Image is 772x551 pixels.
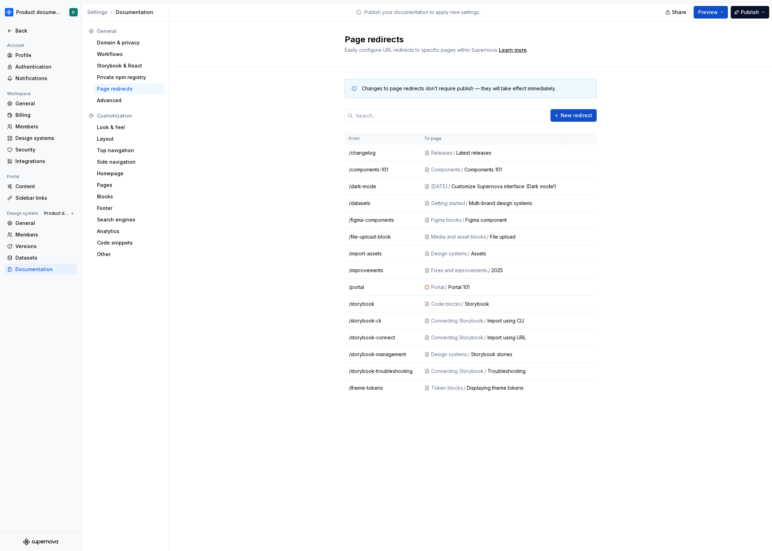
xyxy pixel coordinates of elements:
td: /storybook-connect [345,329,420,346]
h2: Page redirects [345,34,588,45]
div: Figma component [465,217,563,224]
div: / [486,233,490,240]
div: Footer [97,205,162,212]
input: Search... [353,109,546,122]
a: Members [4,229,77,240]
td: /portal [345,279,420,296]
a: Advanced [94,95,164,106]
div: Top navigation [97,147,162,154]
a: Billing [4,110,77,121]
td: /storybook-management [345,346,420,363]
td: /storybook [345,296,420,312]
a: Top navigation [94,145,164,156]
td: /storybook-troubleshooting [345,363,420,380]
div: Sidebar links [15,195,74,202]
div: Workspace [4,90,34,98]
div: Displaying theme tokens [467,384,563,391]
div: Blocks [97,193,162,200]
div: Homepage [97,170,162,177]
a: Blocks [94,191,164,202]
div: / [448,183,451,190]
span: New redirect [561,112,592,119]
span: Product documentation [44,211,68,216]
a: Domain & privacy [94,37,164,48]
a: Sidebar links [4,192,77,204]
a: Layout [94,133,164,144]
div: Portal [4,172,22,181]
div: / [484,368,487,375]
a: Versions [4,241,77,252]
a: Authentication [4,61,77,72]
td: /datasets [345,195,420,212]
div: / [444,284,448,291]
div: / [452,149,456,156]
button: Share [662,6,691,19]
div: / [487,267,491,274]
a: Look & feel [94,122,164,133]
div: Look & feel [97,124,162,131]
a: General [4,98,77,109]
svg: Supernova Logo [23,538,58,545]
div: / [465,200,469,207]
span: Publish [741,9,759,16]
div: Authentication [15,63,74,70]
div: Other [97,251,162,258]
a: Back [4,25,77,36]
a: General [4,218,77,229]
div: D [72,9,75,15]
div: Learn more [499,47,527,54]
div: / [462,217,465,224]
div: File upload [490,233,563,240]
span: Easily configure URL redirects to specific pages within Supernova. [345,47,498,53]
div: Import using URL [487,334,563,341]
div: Layout [97,135,162,142]
div: Troubleshooting [487,368,563,375]
div: Private npm registry [97,74,162,81]
div: Integrations [15,158,74,165]
div: Billing [15,112,74,119]
button: New redirect [550,109,597,122]
a: Content [4,181,77,192]
a: Code snippets [94,237,164,248]
div: Design systems [431,250,467,257]
div: Documentation [87,9,166,16]
span: . [498,48,528,53]
div: Notifications [15,75,74,82]
a: Side navigation [94,156,164,168]
div: Members [15,123,74,130]
div: Getting started [431,200,465,207]
div: Connecting Storybook [431,317,484,324]
div: Portal 101 [448,284,563,291]
div: General [15,100,74,107]
div: Customization [97,112,162,119]
a: Analytics [94,226,164,237]
div: Customize Supernova interface (Dark mode!) [451,183,563,190]
div: Settings [87,9,107,16]
div: Pages [97,182,162,189]
div: Assets [471,250,563,257]
div: Advanced [97,97,162,104]
div: Account [4,41,27,50]
div: Back [15,27,74,34]
div: [DATE] [431,183,448,190]
div: Product documentation [16,9,61,16]
button: Publish [731,6,769,19]
a: Search engines [94,214,164,225]
div: / [467,351,471,358]
div: Workflows [97,51,162,58]
th: From [345,133,420,144]
a: Design systems [4,133,77,144]
div: General [15,220,74,227]
a: Members [4,121,77,132]
div: Analytics [97,228,162,235]
div: Storybook & React [97,62,162,69]
a: Footer [94,203,164,214]
div: Design system [4,209,41,218]
div: Portal [431,284,444,291]
div: Documentation [15,266,74,273]
td: /storybook-cli [345,312,420,329]
td: /improvements [345,262,420,279]
div: Multi-brand design systems [469,200,563,207]
div: / [463,384,467,391]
